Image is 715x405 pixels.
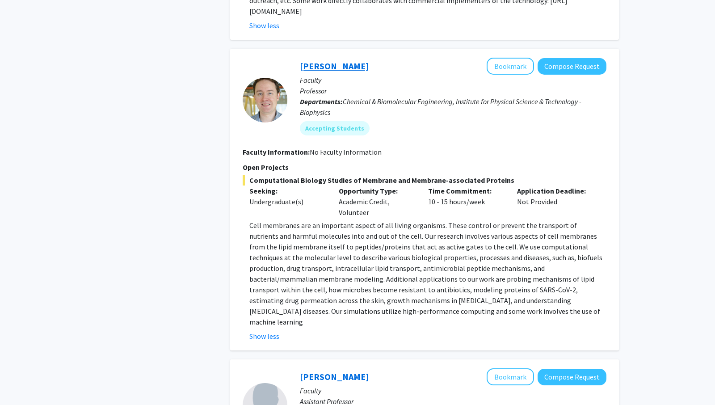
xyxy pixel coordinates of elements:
button: Add Madeleine Youngs to Bookmarks [487,368,534,385]
div: Academic Credit, Volunteer [332,186,421,218]
p: Faculty [300,385,606,396]
p: Open Projects [243,162,606,173]
b: Faculty Information: [243,148,310,156]
a: [PERSON_NAME] [300,371,369,382]
p: Opportunity Type: [339,186,415,196]
span: Chemical & Biomolecular Engineering, Institute for Physical Science & Technology - Biophysics [300,97,581,117]
p: Time Commitment: [428,186,504,196]
p: Cell membranes are an important aspect of all living organisms. These control or prevent the tran... [249,220,606,327]
button: Compose Request to Jeffery Klauda [538,58,606,75]
p: Seeking: [249,186,325,196]
button: Compose Request to Madeleine Youngs [538,369,606,385]
button: Show less [249,331,279,342]
p: Professor [300,85,606,96]
p: Application Deadline: [517,186,593,196]
span: No Faculty Information [310,148,382,156]
button: Show less [249,20,279,31]
p: Faculty [300,75,606,85]
a: [PERSON_NAME] [300,60,369,72]
div: 10 - 15 hours/week [421,186,511,218]
mat-chip: Accepting Students [300,121,370,135]
div: Undergraduate(s) [249,196,325,207]
span: Computational Biology Studies of Membrane and Membrane-associated Proteins [243,175,606,186]
button: Add Jeffery Klauda to Bookmarks [487,58,534,75]
div: Not Provided [510,186,600,218]
b: Departments: [300,97,343,106]
iframe: Chat [7,365,38,398]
